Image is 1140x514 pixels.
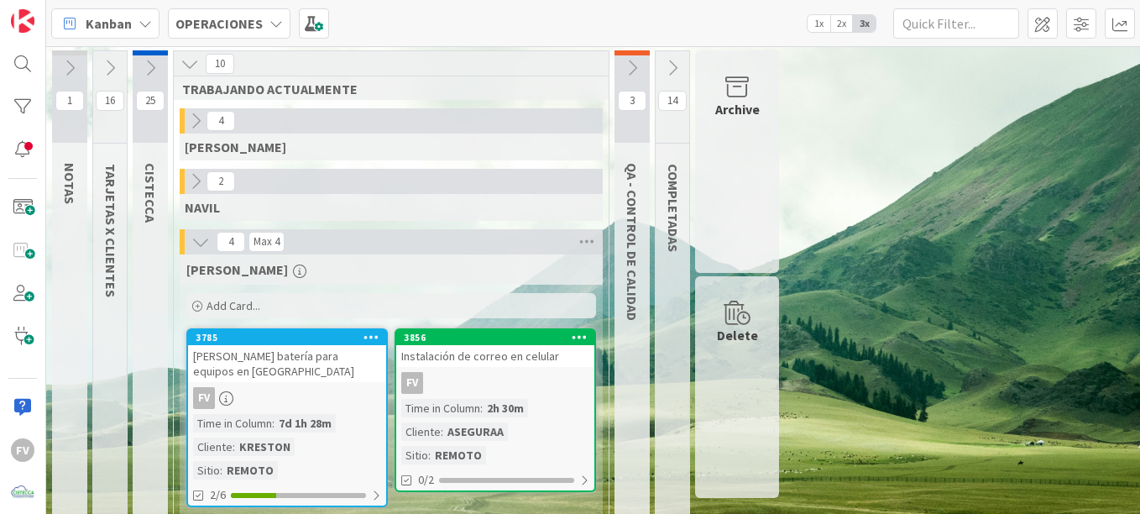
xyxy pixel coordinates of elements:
[275,414,336,433] div: 7d 1h 28m
[233,438,235,456] span: :
[418,471,434,489] span: 0/2
[717,325,758,345] div: Delete
[396,330,594,367] div: 3856Instalación de correo en celular
[185,199,220,216] span: NAVIL
[235,438,295,456] div: KRESTON
[401,372,423,394] div: FV
[86,13,132,34] span: Kanban
[11,438,34,462] div: FV
[193,414,272,433] div: Time in Column
[483,399,528,417] div: 2h 30m
[853,15,876,32] span: 3x
[624,163,641,321] span: QA - CONTROL DE CALIDAD
[55,91,84,111] span: 1
[443,422,508,441] div: ASEGURAA
[206,54,234,74] span: 10
[207,171,235,191] span: 2
[220,461,222,480] span: :
[431,446,486,464] div: REMOTO
[254,238,280,246] div: Max 4
[193,461,220,480] div: Sitio
[207,111,235,131] span: 4
[222,461,278,480] div: REMOTO
[175,15,263,32] b: OPERACIONES
[185,139,286,155] span: GABRIEL
[396,372,594,394] div: FV
[401,399,480,417] div: Time in Column
[188,330,386,382] div: 3785[PERSON_NAME] batería para equipos en [GEOGRAPHIC_DATA]
[715,99,760,119] div: Archive
[618,91,646,111] span: 3
[404,332,594,344] div: 3856
[396,330,594,345] div: 3856
[96,91,124,111] span: 16
[61,163,78,204] span: NOTAS
[182,81,588,97] span: TRABAJANDO ACTUALMENTE
[401,422,441,441] div: Cliente
[893,8,1019,39] input: Quick Filter...
[210,486,226,504] span: 2/6
[665,164,682,252] span: COMPLETADAS
[102,164,119,297] span: TARJETAS X CLIENTES
[196,332,386,344] div: 3785
[808,15,830,32] span: 1x
[142,163,159,223] span: CISTECCA
[188,345,386,382] div: [PERSON_NAME] batería para equipos en [GEOGRAPHIC_DATA]
[193,438,233,456] div: Cliente
[396,345,594,367] div: Instalación de correo en celular
[188,330,386,345] div: 3785
[658,91,687,111] span: 14
[136,91,165,111] span: 25
[217,232,245,252] span: 4
[193,387,215,409] div: FV
[188,387,386,409] div: FV
[272,414,275,433] span: :
[11,9,34,33] img: Visit kanbanzone.com
[480,399,483,417] span: :
[11,481,34,505] img: avatar
[441,422,443,441] span: :
[830,15,853,32] span: 2x
[428,446,431,464] span: :
[186,261,288,278] span: FERNANDO
[401,446,428,464] div: Sitio
[207,298,260,313] span: Add Card...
